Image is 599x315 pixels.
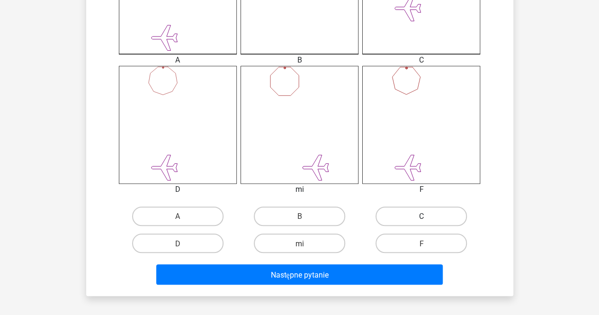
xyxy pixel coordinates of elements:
[175,239,180,248] font: D
[175,212,180,221] font: A
[419,185,423,194] font: F
[297,212,302,221] font: B
[419,55,424,64] font: C
[295,185,304,194] font: mi
[419,239,423,248] font: F
[297,55,302,64] font: B
[270,270,328,279] font: Następne pytanie
[175,185,180,194] font: D
[419,212,424,221] font: C
[295,239,304,248] font: mi
[175,55,180,64] font: A
[156,264,443,285] button: Następne pytanie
